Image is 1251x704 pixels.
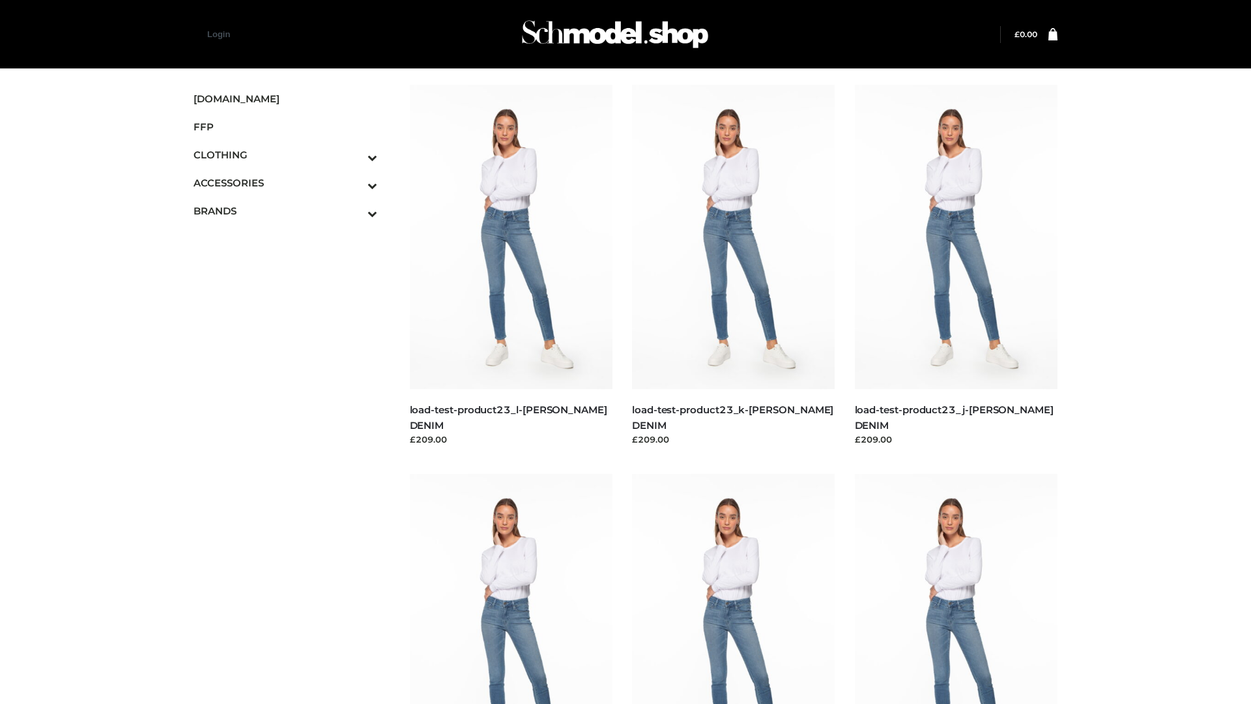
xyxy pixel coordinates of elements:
a: CLOTHINGToggle Submenu [194,141,377,169]
span: [DOMAIN_NAME] [194,91,377,106]
a: Login [207,29,230,39]
a: [DOMAIN_NAME] [194,85,377,113]
span: £ [1014,29,1020,39]
span: FFP [194,119,377,134]
a: £0.00 [1014,29,1037,39]
button: Toggle Submenu [332,197,377,225]
a: FFP [194,113,377,141]
button: Toggle Submenu [332,169,377,197]
a: load-test-product23_k-[PERSON_NAME] DENIM [632,403,833,431]
span: CLOTHING [194,147,377,162]
div: £209.00 [632,433,835,446]
bdi: 0.00 [1014,29,1037,39]
a: load-test-product23_j-[PERSON_NAME] DENIM [855,403,1054,431]
span: ACCESSORIES [194,175,377,190]
div: £209.00 [855,433,1058,446]
div: £209.00 [410,433,613,446]
span: BRANDS [194,203,377,218]
a: load-test-product23_l-[PERSON_NAME] DENIM [410,403,607,431]
a: BRANDSToggle Submenu [194,197,377,225]
button: Toggle Submenu [332,141,377,169]
a: ACCESSORIESToggle Submenu [194,169,377,197]
img: Schmodel Admin 964 [517,8,713,60]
